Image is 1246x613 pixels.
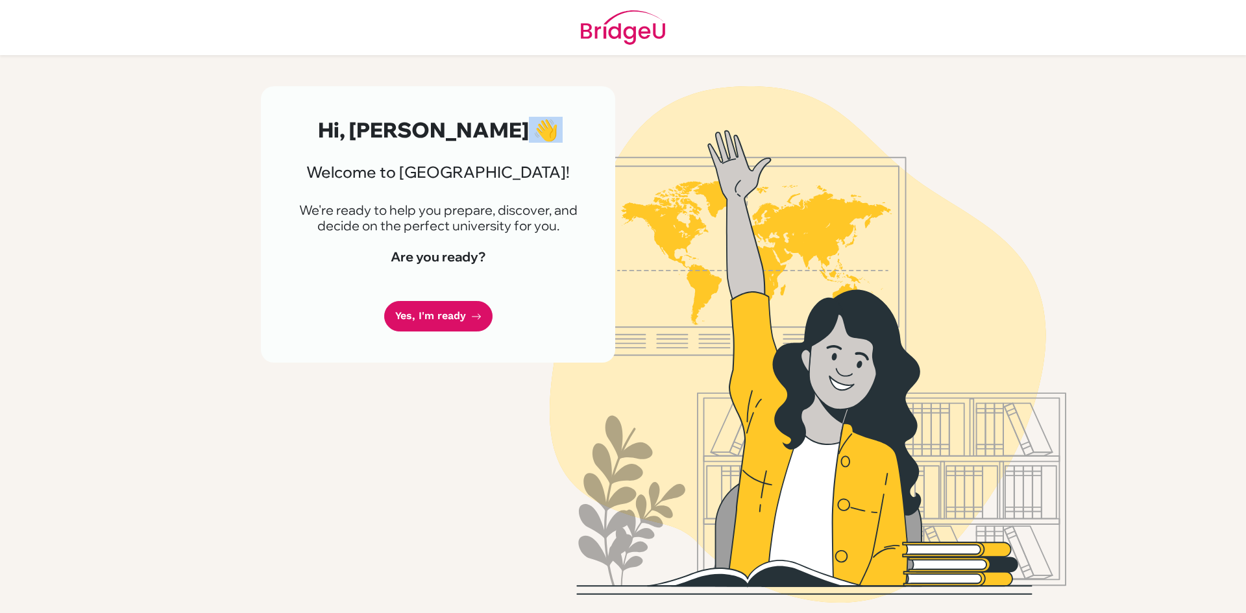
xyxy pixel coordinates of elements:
[292,249,584,265] h4: Are you ready?
[384,301,493,331] a: Yes, I'm ready
[292,202,584,234] p: We're ready to help you prepare, discover, and decide on the perfect university for you.
[292,117,584,142] h2: Hi, [PERSON_NAME] 👋
[438,86,1178,603] img: Welcome to Bridge U
[292,163,584,182] h3: Welcome to [GEOGRAPHIC_DATA]!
